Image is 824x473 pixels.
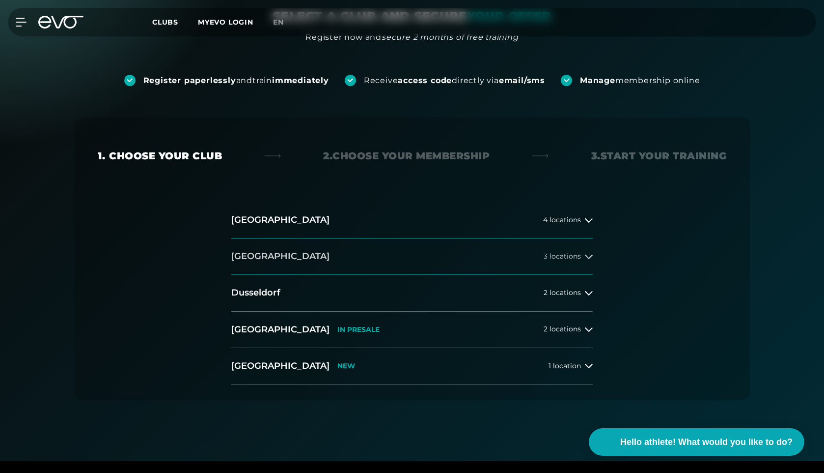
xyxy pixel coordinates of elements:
[553,361,581,370] font: location
[544,288,548,297] font: 2
[337,325,380,334] font: IN PRESALE
[231,202,593,238] button: [GEOGRAPHIC_DATA]4 locations
[252,76,272,85] font: train
[143,76,236,85] font: Register paperlessly
[615,76,700,85] font: membership online
[231,238,593,275] button: [GEOGRAPHIC_DATA]3 locations
[272,76,329,85] font: immediately
[109,150,222,162] font: Choose your club
[231,251,330,262] font: [GEOGRAPHIC_DATA]
[549,361,551,370] font: 1
[591,150,601,162] font: 3.
[543,215,548,224] font: 4
[544,325,548,333] font: 2
[231,312,593,348] button: [GEOGRAPHIC_DATA]IN PRESALE2 locations
[544,252,548,261] font: 3
[620,437,793,447] font: Hello athlete! What would you like to do?
[152,18,178,27] font: Clubs
[499,76,545,85] font: email/sms
[231,324,330,335] font: [GEOGRAPHIC_DATA]
[231,275,593,311] button: Dusseldorf2 locations
[273,18,284,27] font: en
[98,150,105,162] font: 1.
[580,76,615,85] font: Manage
[337,361,355,370] font: NEW
[549,288,581,297] font: locations
[231,348,593,384] button: [GEOGRAPHIC_DATA]NEW1 location
[549,215,581,224] font: locations
[231,214,330,225] font: [GEOGRAPHIC_DATA]
[231,287,280,298] font: Dusseldorf
[231,360,330,371] font: [GEOGRAPHIC_DATA]
[601,150,727,162] font: Start your training
[273,17,296,28] a: en
[549,252,581,261] font: locations
[152,17,198,27] a: Clubs
[236,76,252,85] font: and
[364,76,398,85] font: Receive
[398,76,452,85] font: access code
[323,150,332,162] font: 2.
[549,325,581,333] font: locations
[589,428,804,456] button: Hello athlete! What would you like to do?
[198,18,253,27] a: MYEVO LOGIN
[332,150,490,162] font: Choose your membership
[452,76,499,85] font: directly via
